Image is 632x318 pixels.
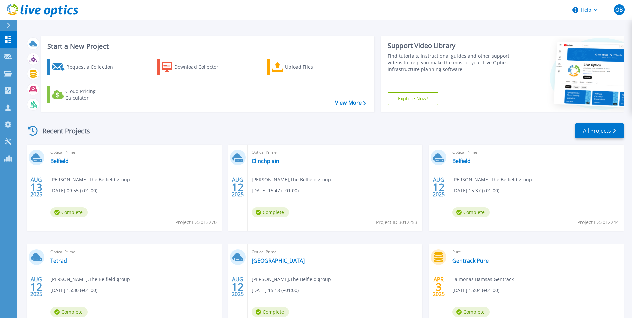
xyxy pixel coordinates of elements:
[615,7,623,12] span: OB
[47,43,366,50] h3: Start a New Project
[252,207,289,217] span: Complete
[252,307,289,317] span: Complete
[252,257,305,264] a: [GEOGRAPHIC_DATA]
[388,53,511,73] div: Find tutorials, instructional guides and other support videos to help you make the most of your L...
[252,287,299,294] span: [DATE] 15:18 (+01:00)
[174,60,228,74] div: Download Collector
[577,219,619,226] span: Project ID: 3012244
[388,92,438,105] a: Explore Now!
[30,184,42,190] span: 13
[452,248,620,256] span: Pure
[50,176,130,183] span: [PERSON_NAME] , The Belfield group
[432,175,445,199] div: AUG 2025
[252,176,331,183] span: [PERSON_NAME] , The Belfield group
[252,248,419,256] span: Optical Prime
[575,123,624,138] a: All Projects
[335,100,366,106] a: View More
[452,287,499,294] span: [DATE] 15:04 (+01:00)
[30,175,43,199] div: AUG 2025
[65,88,119,101] div: Cloud Pricing Calculator
[452,149,620,156] span: Optical Prime
[452,257,489,264] a: Gentrack Pure
[252,187,299,194] span: [DATE] 15:47 (+01:00)
[252,276,331,283] span: [PERSON_NAME] , The Belfield group
[47,86,122,103] a: Cloud Pricing Calculator
[436,284,442,290] span: 3
[30,284,42,290] span: 12
[30,275,43,299] div: AUG 2025
[50,307,88,317] span: Complete
[232,284,244,290] span: 12
[50,287,97,294] span: [DATE] 15:30 (+01:00)
[231,175,244,199] div: AUG 2025
[66,60,120,74] div: Request a Collection
[452,207,490,217] span: Complete
[50,158,69,164] a: Belfield
[50,149,218,156] span: Optical Prime
[376,219,417,226] span: Project ID: 3012253
[26,123,99,139] div: Recent Projects
[157,59,231,75] a: Download Collector
[50,187,97,194] span: [DATE] 09:55 (+01:00)
[50,276,130,283] span: [PERSON_NAME] , The Belfield group
[232,184,244,190] span: 12
[252,158,279,164] a: Clinchplain
[50,207,88,217] span: Complete
[452,187,499,194] span: [DATE] 15:37 (+01:00)
[452,176,532,183] span: [PERSON_NAME] , The Belfield group
[175,219,217,226] span: Project ID: 3013270
[50,257,67,264] a: Tetrad
[47,59,122,75] a: Request a Collection
[452,276,514,283] span: Laimonas Bamsas , Gentrack
[231,275,244,299] div: AUG 2025
[285,60,338,74] div: Upload Files
[388,41,511,50] div: Support Video Library
[433,184,445,190] span: 12
[452,307,490,317] span: Complete
[267,59,341,75] a: Upload Files
[452,158,471,164] a: Belfield
[252,149,419,156] span: Optical Prime
[432,275,445,299] div: APR 2025
[50,248,218,256] span: Optical Prime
